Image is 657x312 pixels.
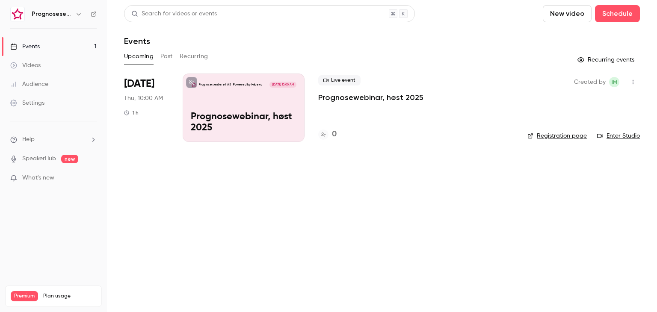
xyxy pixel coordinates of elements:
[332,129,337,140] h4: 0
[10,61,41,70] div: Videos
[595,5,640,22] button: Schedule
[10,99,44,107] div: Settings
[10,135,97,144] li: help-dropdown-opener
[32,10,72,18] h6: Prognosesenteret AS | Powered by Hubexo
[124,109,139,116] div: 1 h
[11,291,38,301] span: Premium
[124,74,169,142] div: Nov 27 Thu, 10:00 AM (Europe/Oslo)
[61,155,78,163] span: new
[22,154,56,163] a: SpeakerHub
[574,53,640,67] button: Recurring events
[574,77,606,87] span: Created by
[180,50,208,63] button: Recurring
[318,75,361,85] span: Live event
[11,7,24,21] img: Prognosesenteret AS | Powered by Hubexo
[183,74,305,142] a: Prognosewebinar, høst 2025Prognosesenteret AS | Powered by Hubexo[DATE] 10:00 AMPrognosewebinar, ...
[318,129,337,140] a: 0
[597,132,640,140] a: Enter Studio
[22,174,54,182] span: What's new
[10,80,48,88] div: Audience
[269,82,296,88] span: [DATE] 10:00 AM
[160,50,173,63] button: Past
[124,50,154,63] button: Upcoming
[124,36,150,46] h1: Events
[612,77,617,87] span: IM
[199,82,262,87] p: Prognosesenteret AS | Powered by Hubexo
[10,42,40,51] div: Events
[124,77,154,91] span: [DATE]
[124,94,163,103] span: Thu, 10:00 AM
[543,5,592,22] button: New video
[318,92,423,103] a: Prognosewebinar, høst 2025
[527,132,587,140] a: Registration page
[609,77,619,87] span: Ingrid Mjøs
[22,135,35,144] span: Help
[86,174,97,182] iframe: Noticeable Trigger
[43,293,96,300] span: Plan usage
[131,9,217,18] div: Search for videos or events
[191,112,296,134] p: Prognosewebinar, høst 2025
